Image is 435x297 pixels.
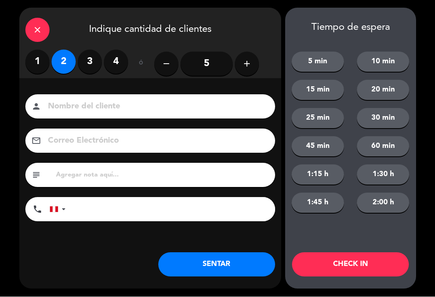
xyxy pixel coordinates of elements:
[357,165,409,185] button: 1:30 h
[292,80,344,100] button: 15 min
[31,102,41,112] i: person
[128,50,154,78] div: ó
[78,50,102,74] label: 3
[292,108,344,129] button: 25 min
[292,52,344,72] button: 5 min
[104,50,128,74] label: 4
[357,52,409,72] button: 10 min
[47,100,265,114] input: Nombre del cliente
[292,137,344,157] button: 45 min
[357,193,409,213] button: 2:00 h
[292,253,409,277] button: CHECK IN
[357,108,409,129] button: 30 min
[235,52,259,76] button: add
[52,50,76,74] label: 2
[357,137,409,157] button: 60 min
[19,8,281,50] div: Indique cantidad de clientes
[55,170,269,181] input: Agregar nota aquí...
[292,193,344,213] button: 1:45 h
[33,205,42,214] i: phone
[31,170,41,180] i: subject
[162,59,171,69] i: remove
[292,165,344,185] button: 1:15 h
[242,59,252,69] i: add
[285,22,416,34] div: Tiempo de espera
[25,50,50,74] label: 1
[357,80,409,100] button: 20 min
[33,25,42,35] i: close
[47,134,265,148] input: Correo Electrónico
[50,198,68,221] div: Peru (Perú): +51
[154,52,178,76] button: remove
[31,136,41,146] i: email
[158,253,275,277] button: SENTAR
